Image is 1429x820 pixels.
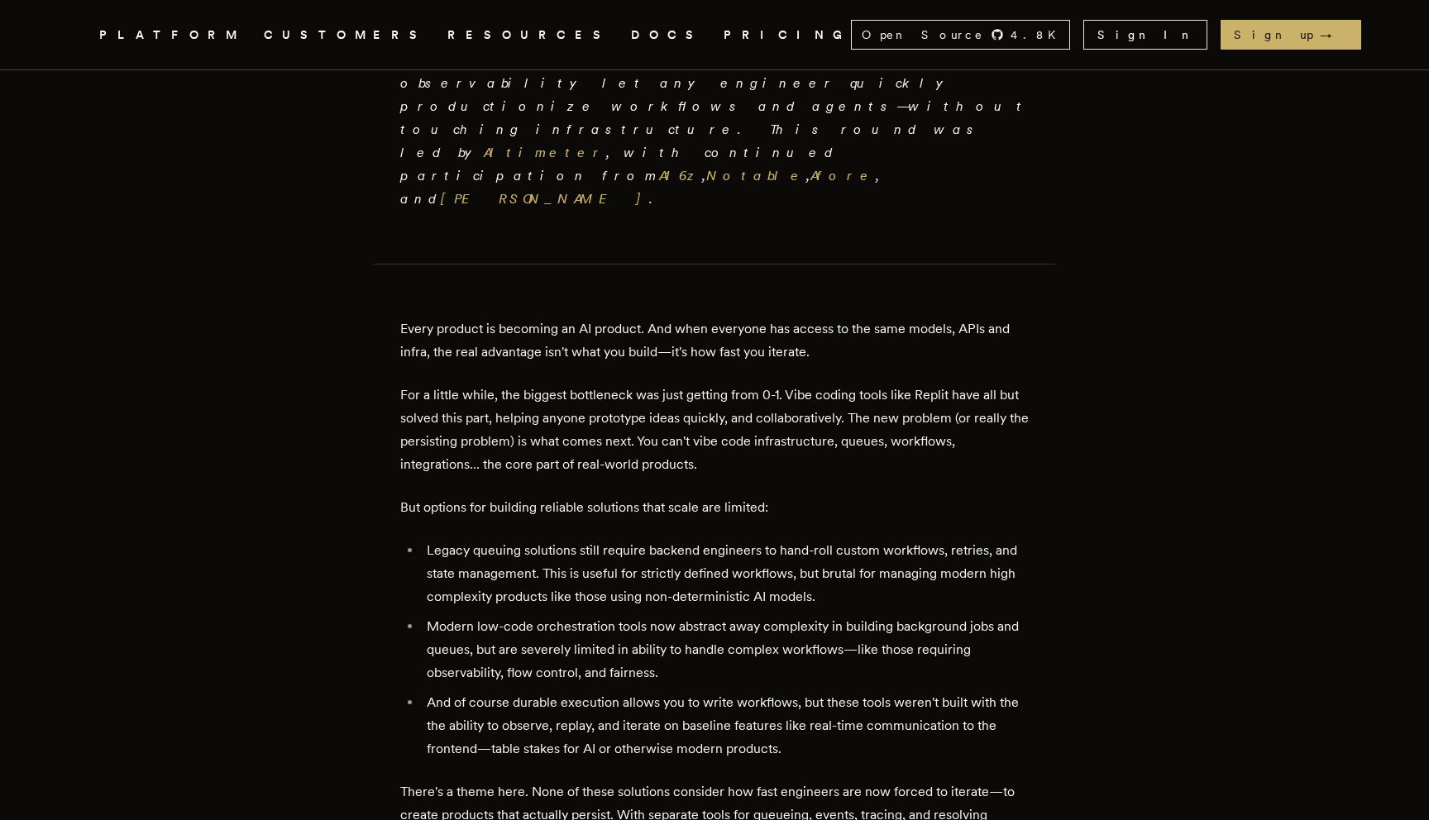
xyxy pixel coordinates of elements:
[400,496,1029,519] p: But options for building reliable solutions that scale are limited:
[631,25,704,45] a: DOCS
[400,384,1029,476] p: For a little while, the biggest bottleneck was just getting from 0-1. Vibe coding tools like Repl...
[484,145,606,160] a: Altimeter
[706,168,806,184] a: Notable
[810,168,876,184] a: Afore
[99,25,244,45] button: PLATFORM
[1083,20,1207,50] a: Sign In
[1221,20,1361,50] a: Sign up
[422,691,1029,760] li: And of course durable execution allows you to write workflows, but these tools weren't built with...
[724,25,851,45] a: PRICING
[659,168,702,184] a: A16z
[422,615,1029,684] li: Modern low-code orchestration tools now abstract away complexity in building background jobs and ...
[400,6,1029,207] em: TLDR; we raised a $21M Series A to help companies ship and iterate faster. Inngest's step-functio...
[862,26,984,43] span: Open Source
[441,191,649,207] a: [PERSON_NAME]
[1320,26,1348,43] span: →
[1011,26,1066,43] span: 4.8 K
[422,539,1029,608] li: Legacy queuing solutions still require backend engineers to hand-roll custom workflows, retries, ...
[264,25,428,45] a: CUSTOMERS
[400,317,1029,364] p: Every product is becoming an AI product. And when everyone has access to the same models, APIs an...
[447,25,611,45] button: RESOURCES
